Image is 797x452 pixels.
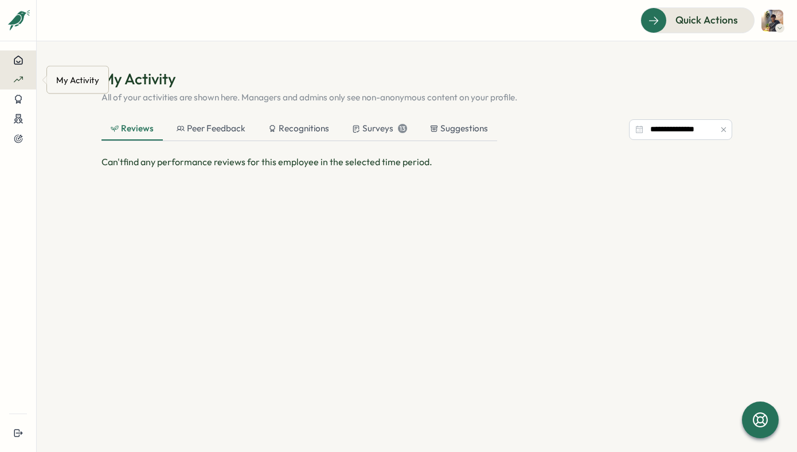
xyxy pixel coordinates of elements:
span: Can't find any performance reviews for this employee in the selected time period. [101,156,432,167]
h1: My Activity [101,69,732,89]
div: 13 [398,124,407,133]
p: All of your activities are shown here. Managers and admins only see non-anonymous content on your... [101,91,732,104]
button: Quick Actions [640,7,755,33]
span: Quick Actions [675,13,738,28]
div: My Activity [54,71,101,89]
div: Suggestions [430,122,488,135]
img: Hoang Nguyen [761,10,783,32]
div: Surveys [352,122,407,135]
div: Peer Feedback [177,122,245,135]
div: Reviews [111,122,154,135]
div: Recognitions [268,122,329,135]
